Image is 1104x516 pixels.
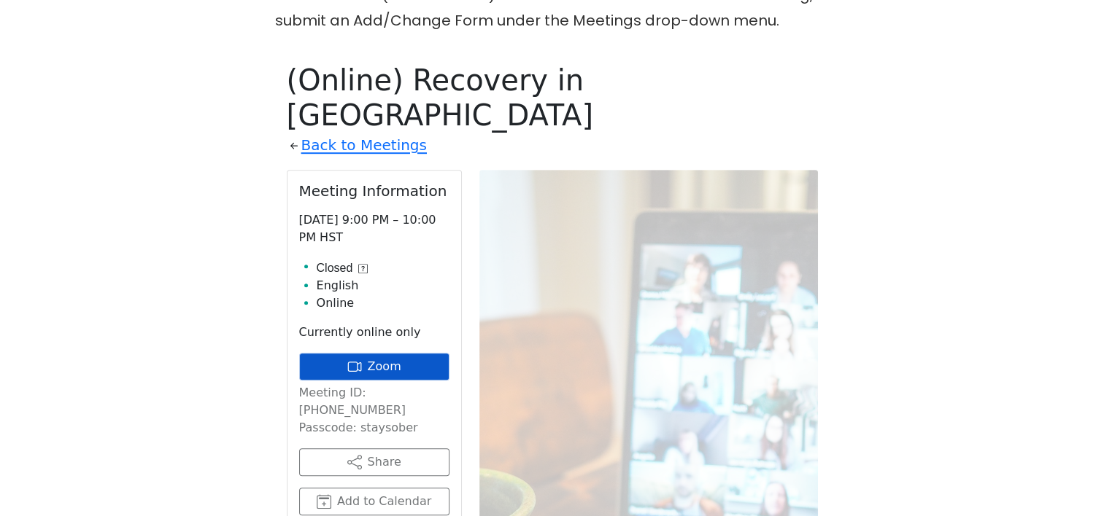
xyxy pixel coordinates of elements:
h2: Meeting Information [299,182,449,200]
h1: (Online) Recovery in [GEOGRAPHIC_DATA] [287,63,818,133]
li: Online [317,294,449,312]
a: Back to Meetings [301,133,427,158]
a: Zoom [299,353,449,380]
p: Currently online only [299,324,449,341]
button: Share [299,448,449,476]
li: English [317,277,449,294]
button: Closed [317,259,368,277]
button: Add to Calendar [299,488,449,515]
p: Meeting ID: [PHONE_NUMBER] Passcode: staysober [299,384,449,437]
p: [DATE] 9:00 PM – 10:00 PM HST [299,211,449,246]
span: Closed [317,259,353,277]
